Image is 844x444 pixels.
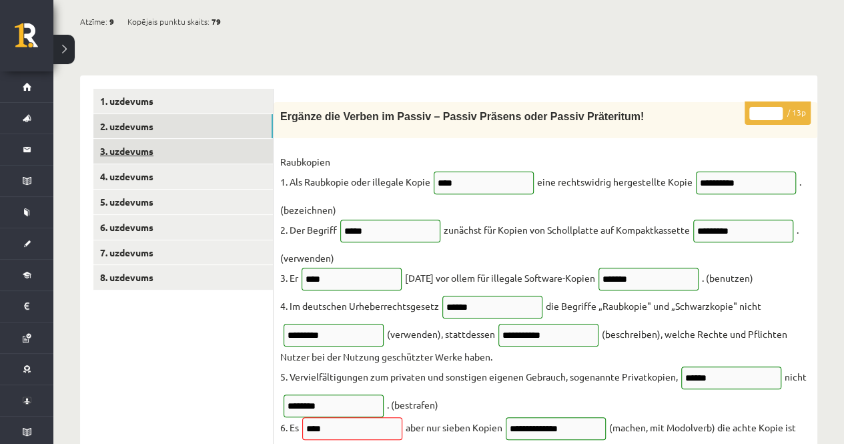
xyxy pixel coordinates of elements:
a: 7. uzdevums [93,240,273,265]
a: Rīgas 1. Tālmācības vidusskola [15,23,53,57]
span: Kopējais punktu skaits: [127,11,209,31]
a: 5. uzdevums [93,190,273,214]
span: Ergänze die Verben im Passiv – Passiv Präsens oder Passiv Präteritum! [280,111,644,122]
a: 4. uzdevums [93,164,273,189]
span: 9 [109,11,114,31]
a: 8. uzdevums [93,265,273,290]
span: Atzīme: [80,11,107,31]
p: 5. Vervielfältigungen zum privaten und sonstigen eigenen Gebrauch, sogenannte Privatkopien, [280,367,678,387]
p: 2. Der Begriff [280,220,337,240]
p: / 13p [745,101,811,125]
p: 3. Er [280,268,298,288]
a: 2. uzdevums [93,114,273,139]
p: 6. Es [280,417,299,437]
p: Raubkopien 1. Als Raubkopie oder illegale Kopie [280,152,430,192]
p: 4. Im deutschen Urheberrechtsgesetz [280,296,439,316]
a: 1. uzdevums [93,89,273,114]
a: 6. uzdevums [93,215,273,240]
a: 3. uzdevums [93,139,273,164]
span: 79 [212,11,221,31]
